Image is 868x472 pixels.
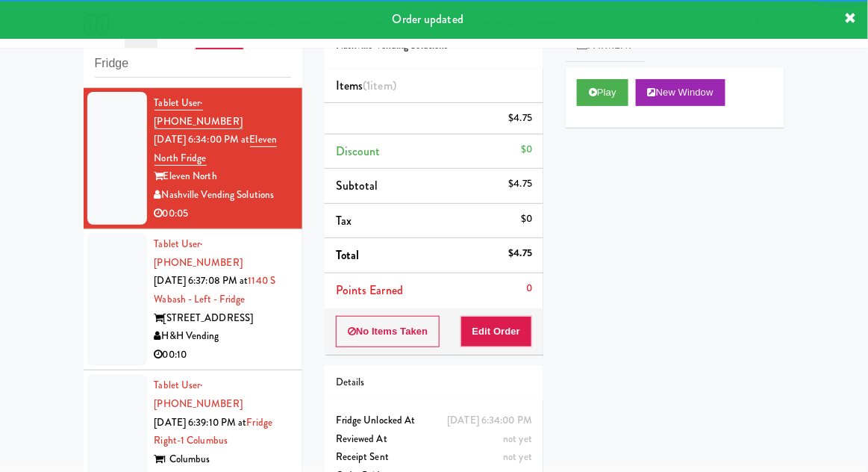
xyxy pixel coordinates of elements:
div: 00:05 [154,205,291,223]
button: New Window [636,79,725,106]
h5: Nashville Vending Solutions [336,40,532,52]
span: [DATE] 6:34:00 PM at [154,132,250,146]
span: Points Earned [336,282,403,299]
span: · [PHONE_NUMBER] [154,96,243,128]
span: not yet [503,432,532,446]
a: Tablet User· [PHONE_NUMBER] [154,378,243,411]
span: [DATE] 6:37:08 PM at [154,273,249,288]
li: Tablet User· [PHONE_NUMBER][DATE] 6:34:00 PM atEleven North FridgeEleven NorthNashville Vending S... [84,88,302,229]
div: 00:10 [154,346,291,364]
a: Tablet User· [PHONE_NUMBER] [154,96,243,129]
span: Subtotal [336,177,378,194]
a: Eleven North Fridge [154,132,278,166]
div: Details [336,373,532,392]
div: [STREET_ADDRESS] [154,309,291,328]
div: $4.75 [509,175,533,193]
span: [DATE] 6:39:10 PM at [154,415,247,429]
div: Reviewed At [336,430,532,449]
div: $0 [521,140,532,159]
div: Nashville Vending Solutions [154,186,291,205]
span: · [PHONE_NUMBER] [154,237,243,270]
ng-pluralize: item [371,77,393,94]
a: Tablet User· [PHONE_NUMBER] [154,237,243,270]
div: H&H Vending [154,327,291,346]
span: Discount [336,143,381,160]
div: [DATE] 6:34:00 PM [447,412,532,430]
span: (1 ) [363,77,396,94]
span: Tax [336,212,352,229]
span: Order updated [393,10,463,28]
div: Eleven North [154,167,291,186]
div: $4.75 [509,109,533,128]
div: 1 Columbus [154,450,291,469]
button: Play [577,79,628,106]
li: Tablet User· [PHONE_NUMBER][DATE] 6:37:08 PM at1140 S Wabash - Left - Fridge[STREET_ADDRESS]H&H V... [84,229,302,370]
div: Receipt Sent [336,448,532,467]
div: Fridge Unlocked At [336,412,532,430]
span: Total [336,246,360,264]
button: No Items Taken [336,316,440,347]
span: Items [336,77,396,94]
div: 0 [526,279,532,298]
input: Search vision orders [95,50,291,78]
div: $4.75 [509,244,533,263]
button: Edit Order [460,316,533,347]
span: · [PHONE_NUMBER] [154,378,243,411]
span: not yet [503,450,532,464]
div: $0 [521,210,532,229]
